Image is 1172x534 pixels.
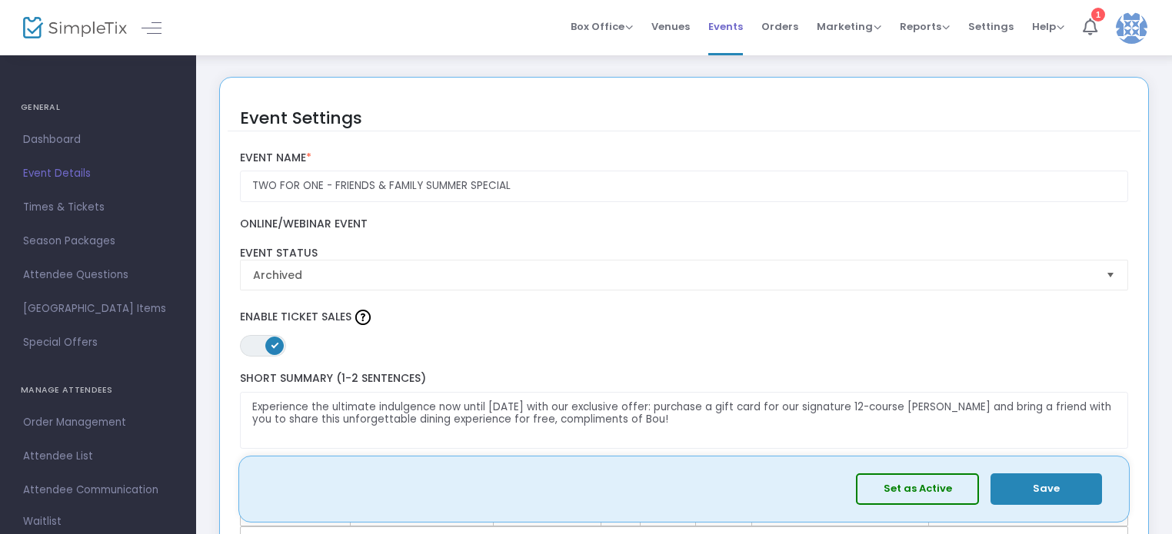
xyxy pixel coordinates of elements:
label: Tell us about your event [232,464,1136,496]
span: Events [708,7,743,46]
span: Reports [900,19,950,34]
span: Archived [253,267,1094,283]
span: Attendee List [23,446,173,466]
span: Marketing [817,19,881,34]
input: Enter Event Name [240,171,1129,202]
span: Orders [761,7,798,46]
span: Attendee Communication [23,480,173,500]
h4: MANAGE ATTENDEES [21,375,175,406]
div: 1 [1091,8,1105,22]
span: Waitlist [23,514,62,529]
span: [GEOGRAPHIC_DATA] Items [23,299,173,319]
span: Season Packages [23,231,173,251]
span: Help [1032,19,1064,34]
label: Event Name [240,151,1129,165]
span: Times & Tickets [23,197,173,217]
span: Attendee Questions [23,265,173,285]
img: question-mark [355,310,371,325]
h4: GENERAL [21,92,175,123]
button: Save [991,473,1102,505]
label: Event Status [240,247,1129,260]
span: Dashboard [23,130,173,150]
span: Special Offers [23,333,173,353]
div: Event Settings [240,85,362,131]
button: Select [1100,260,1121,290]
span: Box Office [571,19,633,34]
span: Settings [968,7,1014,46]
label: Enable Ticket Sales [240,306,1129,329]
span: Event Details [23,164,173,184]
span: Short Summary (1-2 Sentences) [240,370,426,386]
span: Online/Webinar Event [240,216,368,231]
span: ON [271,341,278,349]
button: Set as Active [856,473,979,505]
span: Venues [651,7,690,46]
span: Order Management [23,413,173,433]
